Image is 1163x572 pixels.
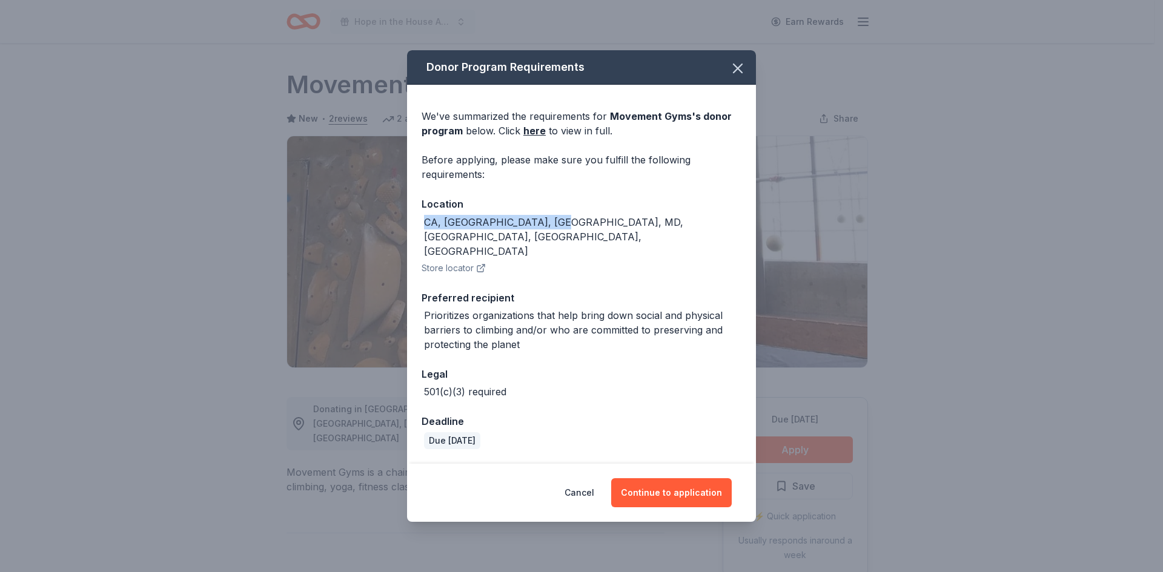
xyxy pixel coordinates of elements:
button: Store locator [422,261,486,275]
div: Preferred recipient [422,290,741,306]
div: Before applying, please make sure you fulfill the following requirements: [422,153,741,182]
div: Prioritizes organizations that help bring down social and physical barriers to climbing and/or wh... [424,308,741,352]
button: Cancel [565,478,594,507]
div: Legal [422,366,741,382]
div: Due [DATE] [424,432,480,449]
button: Continue to application [611,478,732,507]
div: 501(c)(3) required [424,384,506,399]
a: here [523,123,546,138]
div: Deadline [422,413,741,429]
div: We've summarized the requirements for below. Click to view in full. [422,109,741,138]
div: CA, [GEOGRAPHIC_DATA], [GEOGRAPHIC_DATA], MD, [GEOGRAPHIC_DATA], [GEOGRAPHIC_DATA], [GEOGRAPHIC_D... [424,215,741,258]
div: Location [422,196,741,212]
div: Donor Program Requirements [407,50,756,85]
